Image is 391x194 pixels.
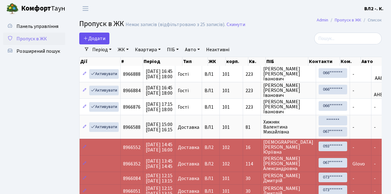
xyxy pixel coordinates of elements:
[352,104,354,111] span: -
[79,33,109,44] a: Додати
[89,86,119,95] a: Активувати
[248,57,266,66] th: Кв.
[178,176,199,181] span: Доставка
[222,160,230,167] span: 102
[263,66,313,81] span: [PERSON_NAME] [PERSON_NAME] Іванович
[178,125,199,130] span: Доставка
[205,176,217,181] span: ВЛ1
[263,99,313,114] span: [PERSON_NAME] [PERSON_NAME] Іванович
[123,71,140,78] span: 8966888
[266,57,308,66] th: ПІБ
[21,3,65,14] span: Таун
[205,105,217,110] span: ВЛ1
[246,88,258,93] span: 223
[205,145,217,150] span: ВЛ2
[205,88,217,93] span: ВЛ1
[246,176,258,181] span: 30
[205,189,217,194] span: ВЛ1
[246,161,258,166] span: 114
[79,18,124,29] span: Пропуск в ЖК
[178,88,189,93] span: Гості
[374,160,376,167] span: -
[227,22,245,28] a: Скинути
[123,144,140,151] span: 8966552
[364,5,384,12] a: ВЛ2 -. К.
[374,175,376,182] span: -
[21,3,51,13] b: Комфорт
[146,141,172,153] span: [DATE] 14:45 [DATE] 16:00
[222,104,230,111] span: 101
[263,173,313,183] span: [PERSON_NAME] Дмитрій
[205,161,217,166] span: ВЛ2
[263,156,313,171] span: [PERSON_NAME] [PERSON_NAME] Александровна
[132,44,163,55] a: Квартира
[16,48,60,55] span: Розширений пошук
[374,144,376,151] span: -
[340,57,361,66] th: Ком.
[78,3,93,14] button: Переключити навігацію
[89,102,119,112] a: Активувати
[307,14,391,27] nav: breadcrumb
[263,140,313,155] span: [DEMOGRAPHIC_DATA] [PERSON_NAME] Юріївна
[314,33,382,44] input: Пошук...
[222,175,230,182] span: 101
[178,105,189,110] span: Гості
[246,72,258,77] span: 223
[146,158,172,170] span: [DATE] 13:45 [DATE] 14:45
[16,35,47,42] span: Пропуск в ЖК
[352,175,354,182] span: -
[178,161,199,166] span: Доставка
[246,145,258,150] span: 16
[208,57,226,66] th: ЖК
[204,44,232,55] a: Неактивні
[374,104,376,111] span: -
[3,45,65,57] a: Розширений пошук
[222,144,230,151] span: 102
[374,124,376,131] span: -
[317,17,328,23] a: Admin
[146,84,172,97] span: [DATE] 16:45 [DATE] 18:00
[6,2,19,15] img: logo.png
[89,122,119,132] a: Активувати
[182,44,202,55] a: Авто
[246,189,258,194] span: 30
[178,189,199,194] span: Доставка
[222,124,230,131] span: 101
[222,87,230,94] span: 101
[3,33,65,45] a: Пропуск в ЖК
[352,160,365,167] span: Glovo
[123,124,140,131] span: 8966588
[3,20,65,33] a: Панель управління
[352,71,354,78] span: -
[226,57,248,66] th: корп.
[123,87,140,94] span: 8966884
[16,23,58,30] span: Панель управління
[115,44,131,55] a: ЖК
[308,57,340,66] th: Контакти
[146,172,172,184] span: [DATE] 12:15 [DATE] 13:15
[335,17,361,23] a: Пропуск в ЖК
[123,104,140,111] span: 8966876
[146,121,172,133] span: [DATE] 15:00 [DATE] 16:15
[123,160,140,167] span: 8966352
[178,145,199,150] span: Доставка
[361,57,388,66] th: Авто
[121,57,143,66] th: #
[178,72,189,77] span: Гості
[90,44,114,55] a: Період
[164,44,181,55] a: ПІБ
[263,120,313,134] span: Хижняк Валентина Михайлівна
[352,144,354,151] span: -
[263,83,313,98] span: [PERSON_NAME] [PERSON_NAME] Іванович
[246,105,258,110] span: 223
[143,57,182,66] th: Період
[123,175,140,182] span: 8966084
[83,35,105,42] span: Додати
[361,17,382,24] li: Список
[246,125,258,130] span: 81
[146,101,172,113] span: [DATE] 17:15 [DATE] 18:00
[222,71,230,78] span: 101
[205,125,217,130] span: ВЛ1
[89,69,119,79] a: Активувати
